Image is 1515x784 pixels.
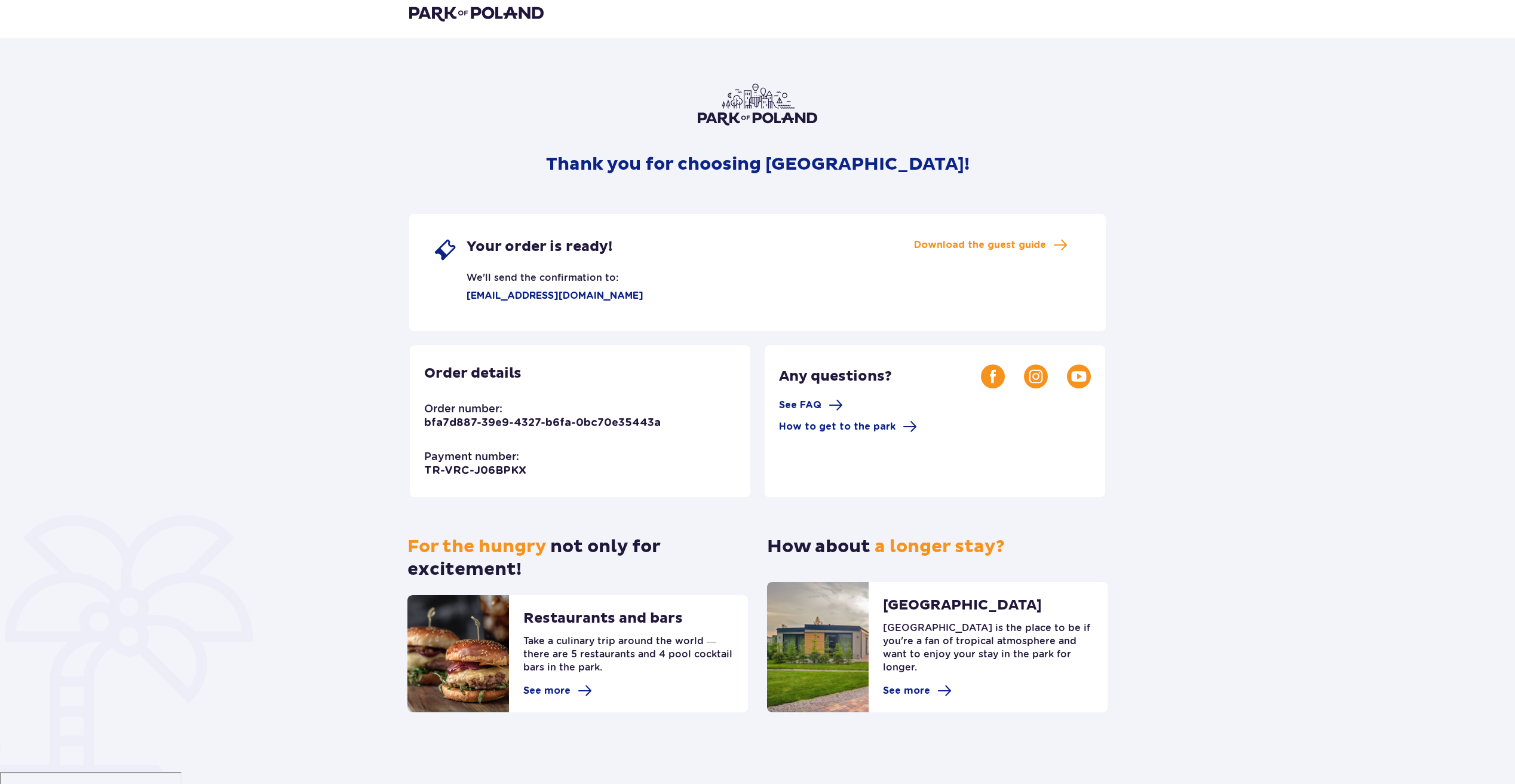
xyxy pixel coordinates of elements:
[523,635,734,684] p: Take a culinary trip around the world — there are 5 restaurants and 4 pool cocktail bars in the p...
[883,621,1093,684] p: [GEOGRAPHIC_DATA] is the place to be if you're a fan of tropical atmosphere and want to enjoy you...
[424,365,522,382] p: Order details
[914,238,1068,252] a: Download the guest guide
[1067,365,1091,388] img: Youtube
[523,610,683,635] p: Restaurants and bars
[779,398,843,412] a: See FAQ
[981,365,1005,388] img: Facebook
[424,416,661,430] p: bfa7d887-39e9-4327-b6fa-0bc70e35443a
[424,449,519,464] p: Payment number:
[767,535,1005,558] p: How about
[779,419,917,434] a: How to get to the park
[779,367,981,385] p: Any questions?
[914,238,1046,252] span: Download the guest guide
[433,262,618,284] p: We'll send the confirmation to:
[424,402,502,416] p: Order number:
[523,684,571,697] span: See more
[407,595,509,712] img: restaurants
[883,684,930,697] span: See more
[407,535,748,581] p: not only for excitement!
[433,289,643,302] p: [EMAIL_ADDRESS][DOMAIN_NAME]
[698,84,817,125] img: Park of Poland logo
[779,399,821,412] span: See FAQ
[883,596,1042,621] p: [GEOGRAPHIC_DATA]
[875,535,1005,558] span: a longer stay?
[424,464,526,478] p: TR-VRC-J06BPKX
[433,238,457,262] img: single ticket icon
[546,153,970,176] p: Thank you for choosing [GEOGRAPHIC_DATA]!
[1024,365,1048,388] img: Instagram
[409,5,544,22] img: Park of Poland logo
[883,684,952,698] a: See more
[779,420,895,433] span: How to get to the park
[467,238,612,256] span: Your order is ready!
[407,535,546,558] span: For the hungry
[523,684,592,698] a: See more
[767,582,869,712] img: Suntago Village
